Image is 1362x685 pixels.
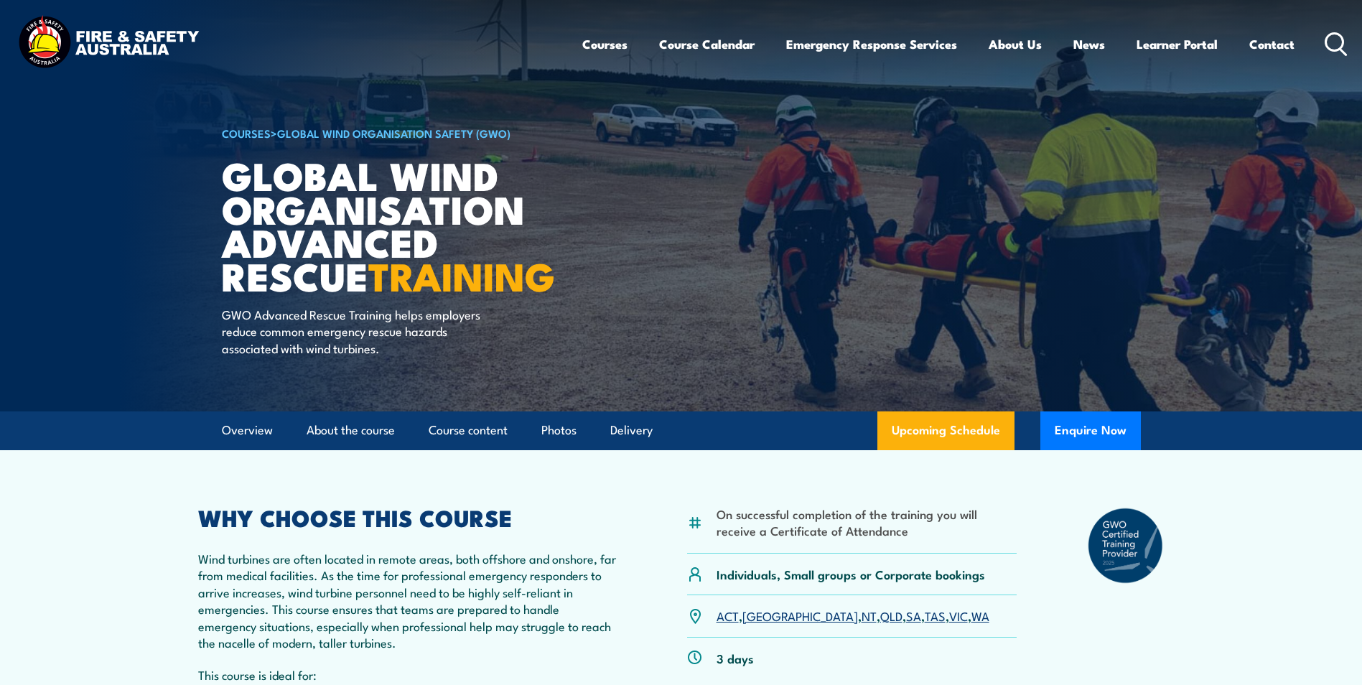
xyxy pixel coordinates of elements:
h2: WHY CHOOSE THIS COURSE [198,507,617,527]
h6: > [222,124,577,141]
a: Upcoming Schedule [877,411,1014,450]
a: Course content [429,411,508,449]
a: Contact [1249,25,1295,63]
a: SA [906,607,921,624]
strong: TRAINING [368,245,555,304]
p: 3 days [717,650,754,666]
a: COURSES [222,125,271,141]
h1: Global Wind Organisation Advanced Rescue [222,158,577,292]
a: Overview [222,411,273,449]
p: GWO Advanced Rescue Training helps employers reduce common emergency rescue hazards associated wi... [222,306,484,356]
a: Photos [541,411,577,449]
a: Emergency Response Services [786,25,957,63]
p: Wind turbines are often located in remote areas, both offshore and onshore, far from medical faci... [198,550,617,651]
a: QLD [880,607,902,624]
p: , , , , , , , [717,607,989,624]
a: ACT [717,607,739,624]
a: [GEOGRAPHIC_DATA] [742,607,858,624]
img: GWO_badge_2025-a [1087,507,1165,584]
a: About Us [989,25,1042,63]
a: TAS [925,607,946,624]
a: Courses [582,25,628,63]
a: Global Wind Organisation Safety (GWO) [277,125,510,141]
button: Enquire Now [1040,411,1141,450]
a: Learner Portal [1137,25,1218,63]
a: Course Calendar [659,25,755,63]
p: This course is ideal for: [198,666,617,683]
a: VIC [949,607,968,624]
a: About the course [307,411,395,449]
a: NT [862,607,877,624]
li: On successful completion of the training you will receive a Certificate of Attendance [717,505,1017,539]
p: Individuals, Small groups or Corporate bookings [717,566,985,582]
a: WA [971,607,989,624]
a: Delivery [610,411,653,449]
a: News [1073,25,1105,63]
